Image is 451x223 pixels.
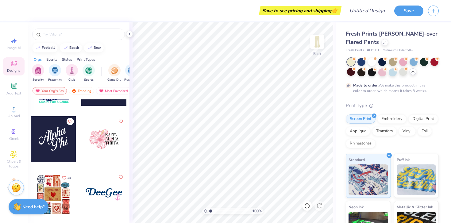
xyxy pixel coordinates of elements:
img: most_fav.gif [35,89,40,93]
div: filter for Game Day [107,64,121,82]
img: Game Day Image [111,67,118,74]
img: trend_line.gif [63,46,68,50]
button: filter button [83,64,95,82]
button: bear [84,43,104,52]
div: Applique [346,127,370,136]
div: Digital Print [408,114,438,124]
span: Fresh Prints [346,48,364,53]
div: Rhinestones [346,139,376,148]
img: Back [311,36,323,48]
span: 100 % [252,208,262,214]
img: most_fav.gif [99,89,104,93]
span: Designs [7,68,21,73]
img: Puff Ink [397,164,436,195]
div: filter for Rush & Bid [124,64,138,82]
div: bear [94,46,101,49]
button: beach [60,43,82,52]
span: 👉 [331,7,338,14]
img: Club Image [68,67,75,74]
div: Screen Print [346,114,376,124]
span: Neon Ink [349,204,364,210]
span: Rush & Bid [124,78,138,82]
span: Upload [8,113,20,118]
span: Game Day [107,78,121,82]
button: filter button [66,64,78,82]
strong: Made to order: [353,83,379,88]
div: football [42,46,55,49]
div: Vinyl [399,127,416,136]
div: Transfers [372,127,397,136]
div: Most Favorited [96,87,131,94]
span: Greek [9,136,19,141]
button: Like [59,174,74,182]
button: Like [117,118,125,125]
span: Add Text [6,91,21,96]
span: Club [68,78,75,82]
div: filter for Fraternity [48,64,62,82]
div: We make this product in this color to order, which means it takes 8 weeks. [353,83,429,94]
span: Puff Ink [397,156,410,163]
span: Fraternity [48,78,62,82]
span: Fresh Prints [PERSON_NAME]-over Flared Pants [346,30,438,46]
img: Sports Image [85,67,92,74]
div: Print Type [346,102,439,109]
div: Your Org's Fav [33,87,67,94]
div: Orgs [34,57,42,62]
div: filter for Club [66,64,78,82]
img: trend_line.gif [87,46,92,50]
button: filter button [124,64,138,82]
div: beach [69,46,79,49]
span: Sorority [33,78,44,82]
img: trend_line.gif [36,46,40,50]
button: football [32,43,58,52]
div: Print Types [77,57,95,62]
div: Trending [69,87,94,94]
button: filter button [107,64,121,82]
div: Back [313,51,321,56]
button: filter button [48,64,62,82]
img: Standard [349,164,388,195]
div: Save to see pricing and shipping [260,6,340,15]
button: Like [67,118,74,125]
span: Metallic & Glitter Ink [397,204,433,210]
img: Sorority Image [35,67,42,74]
span: Minimum Order: 50 + [383,48,413,53]
span: Image AI [7,45,21,50]
button: Save [394,6,423,16]
img: trending.gif [71,89,76,93]
button: filter button [32,64,44,82]
img: Fraternity Image [52,67,58,74]
span: Sports [84,78,94,82]
div: Embroidery [377,114,407,124]
button: Like [117,174,125,181]
span: Standard [349,156,365,163]
div: filter for Sports [83,64,95,82]
div: Events [46,57,57,62]
span: Clipart & logos [3,159,25,169]
div: filter for Sorority [32,64,44,82]
input: Try "Alpha" [42,31,121,37]
div: Foil [418,127,432,136]
strong: Need help? [22,204,44,210]
span: # FP101 [367,48,380,53]
span: Decorate [6,186,21,191]
input: Untitled Design [345,5,390,17]
span: 14 [67,176,71,179]
img: Rush & Bid Image [128,67,135,74]
div: Styles [62,57,72,62]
